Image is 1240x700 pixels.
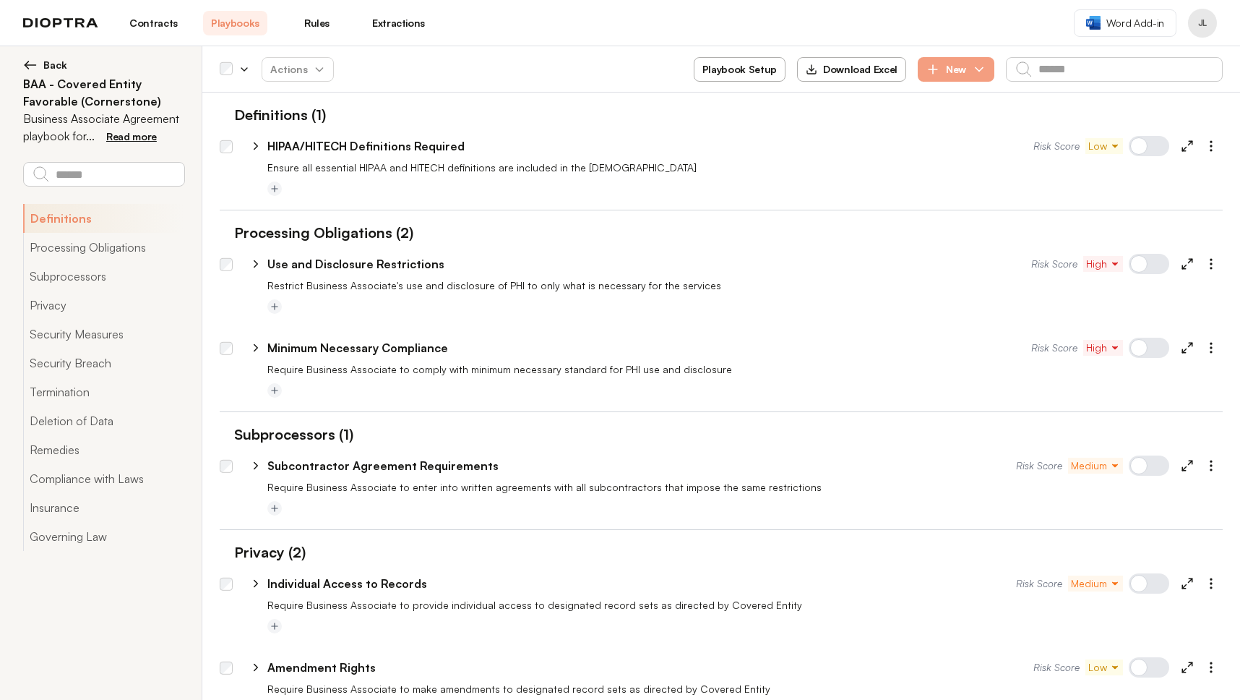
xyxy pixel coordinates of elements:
button: High [1083,256,1123,272]
button: Privacy [23,291,184,320]
img: left arrow [23,58,38,72]
a: Word Add-in [1074,9,1176,37]
p: Amendment Rights [267,659,376,676]
button: Security Breach [23,349,184,377]
p: Individual Access to Records [267,575,427,592]
a: Playbooks [203,11,267,35]
p: Business Associate Agreement playbook for [23,110,184,145]
button: Definitions [23,204,184,233]
button: Back [23,58,184,72]
button: Add tag [267,501,282,516]
span: Low [1088,660,1120,675]
p: Ensure all essential HIPAA and HITECH definitions are included in the [DEMOGRAPHIC_DATA] [267,161,1223,175]
button: Playbook Setup [694,57,785,82]
p: Restrict Business Associate's use and disclosure of PHI to only what is necessary for the services [267,278,1223,293]
button: High [1083,340,1123,356]
p: Require Business Associate to make amendments to designated record sets as directed by Covered En... [267,682,1223,696]
h1: Definitions (1) [220,104,326,126]
button: Add tag [267,619,282,633]
span: Risk Score [1016,458,1062,473]
p: Require Business Associate to enter into written agreements with all subcontractors that impose t... [267,480,1223,495]
button: Subprocessors [23,262,184,291]
a: Rules [285,11,349,35]
h1: Processing Obligations (2) [220,222,413,244]
a: Contracts [121,11,186,35]
span: Risk Score [1031,341,1077,355]
img: word [1086,16,1101,30]
button: Deletion of Data [23,406,184,435]
h1: Subprocessors (1) [220,424,353,445]
button: Governing Law [23,522,184,551]
button: Low [1085,138,1123,154]
button: Profile menu [1188,9,1217,38]
span: Risk Score [1031,257,1077,271]
span: Low [1088,139,1120,153]
p: HIPAA/HITECH Definitions Required [267,137,465,155]
div: Select all [220,63,233,76]
p: Use and Disclosure Restrictions [267,255,444,273]
button: Medium [1068,576,1123,592]
button: Insurance [23,493,184,522]
button: Processing Obligations [23,233,184,262]
button: Medium [1068,458,1123,474]
button: Security Measures [23,320,184,349]
span: Back [43,58,67,72]
button: Add tag [267,299,282,314]
button: Download Excel [797,57,906,82]
h1: Privacy (2) [220,542,306,563]
span: Medium [1071,576,1120,591]
a: Extractions [366,11,431,35]
span: ... [86,129,95,143]
p: Require Business Associate to comply with minimum necessary standard for PHI use and disclosure [267,362,1223,377]
button: Actions [262,57,334,82]
p: Minimum Necessary Compliance [267,339,448,357]
span: Risk Score [1033,139,1080,153]
span: Risk Score [1016,576,1062,591]
p: Require Business Associate to provide individual access to designated record sets as directed by ... [267,598,1223,612]
h2: BAA - Covered Entity Favorable (Cornerstone) [23,75,184,110]
button: Compliance with Laws [23,464,184,493]
span: Word Add-in [1106,16,1164,30]
span: Medium [1071,458,1120,473]
button: Low [1085,660,1123,675]
p: Subcontractor Agreement Requirements [267,457,499,474]
img: logo [23,18,98,28]
button: New [918,57,994,82]
button: Add tag [267,383,282,398]
button: Add tag [267,182,282,196]
span: Risk Score [1033,660,1080,675]
span: Actions [259,56,337,82]
span: Read more [106,130,157,142]
button: Termination [23,377,184,406]
span: High [1086,341,1120,355]
span: High [1086,257,1120,271]
button: Remedies [23,435,184,464]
